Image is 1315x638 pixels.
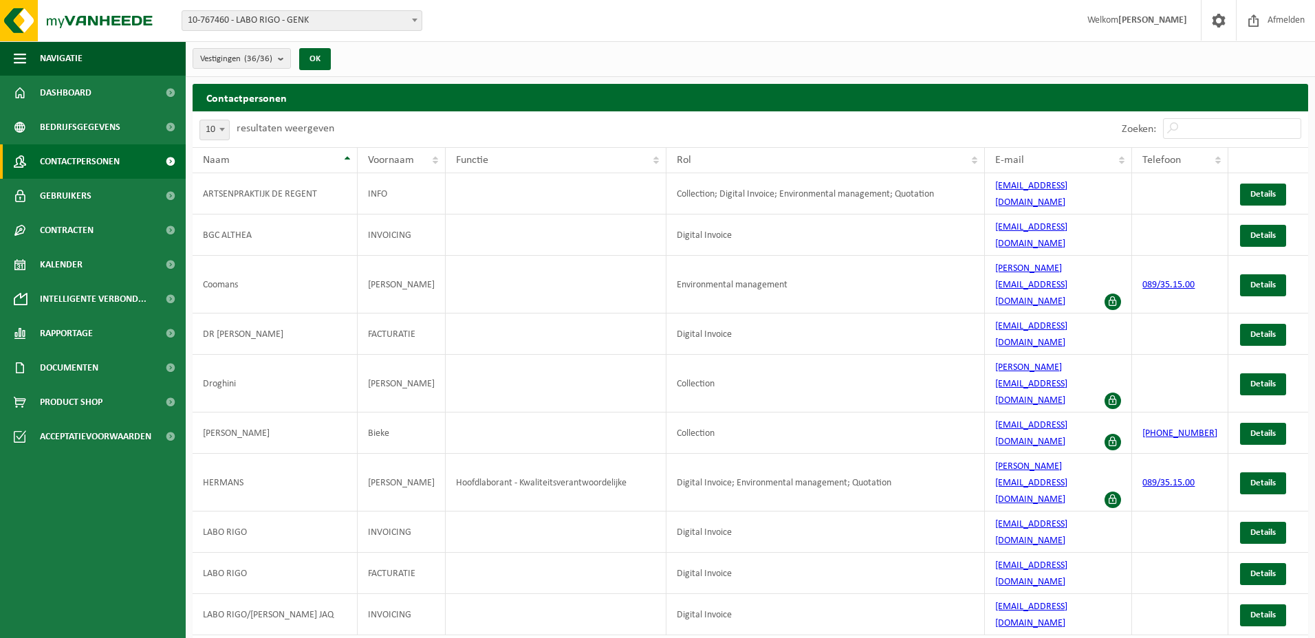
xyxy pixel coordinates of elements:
button: OK [299,48,331,70]
span: Details [1250,280,1276,289]
span: Details [1250,231,1276,240]
span: 10 [200,120,229,140]
span: Dashboard [40,76,91,110]
a: [PHONE_NUMBER] [1142,428,1217,439]
td: HERMANS [193,454,358,511]
span: Details [1250,528,1276,537]
a: [PERSON_NAME][EMAIL_ADDRESS][DOMAIN_NAME] [995,461,1067,505]
strong: [PERSON_NAME] [1118,15,1187,25]
td: Digital Invoice [666,553,986,594]
td: LABO RIGO/[PERSON_NAME] JAQ [193,594,358,635]
span: Details [1250,330,1276,339]
a: [EMAIL_ADDRESS][DOMAIN_NAME] [995,602,1067,628]
span: Contactpersonen [40,144,120,179]
h2: Contactpersonen [193,84,1308,111]
td: Collection [666,355,986,412]
td: LABO RIGO [193,553,358,594]
td: Digital Invoice [666,313,986,355]
a: Details [1240,423,1286,445]
a: [EMAIL_ADDRESS][DOMAIN_NAME] [995,519,1067,546]
td: Bieke [358,412,446,454]
a: 089/35.15.00 [1142,280,1195,290]
td: INVOICING [358,214,446,256]
td: Droghini [193,355,358,412]
td: INVOICING [358,594,446,635]
span: Documenten [40,351,98,385]
a: [PERSON_NAME][EMAIL_ADDRESS][DOMAIN_NAME] [995,362,1067,406]
label: resultaten weergeven [237,123,334,134]
a: [EMAIL_ADDRESS][DOMAIN_NAME] [995,321,1067,348]
a: [EMAIL_ADDRESS][DOMAIN_NAME] [995,222,1067,249]
td: BGC ALTHEA [193,214,358,256]
span: Telefoon [1142,155,1181,166]
span: Details [1250,379,1276,388]
td: Collection; Digital Invoice; Environmental management; Quotation [666,173,986,214]
span: Voornaam [368,155,414,166]
span: 10-767460 - LABO RIGO - GENK [182,10,422,31]
span: Product Shop [40,385,102,419]
span: Naam [203,155,230,166]
td: ARTSENPRAKTIJK DE REGENT [193,173,358,214]
a: 089/35.15.00 [1142,478,1195,488]
span: Functie [456,155,488,166]
span: Rol [677,155,691,166]
count: (36/36) [244,54,272,63]
span: Intelligente verbond... [40,282,146,316]
a: [EMAIL_ADDRESS][DOMAIN_NAME] [995,181,1067,208]
span: 10-767460 - LABO RIGO - GENK [182,11,422,30]
td: LABO RIGO [193,511,358,553]
a: Details [1240,274,1286,296]
td: Digital Invoice [666,594,986,635]
a: Details [1240,184,1286,206]
td: Digital Invoice [666,511,986,553]
button: Vestigingen(36/36) [193,48,291,69]
span: Details [1250,569,1276,578]
span: Rapportage [40,316,93,351]
a: Details [1240,373,1286,395]
span: Details [1250,478,1276,487]
a: Details [1240,563,1286,585]
a: [EMAIL_ADDRESS][DOMAIN_NAME] [995,420,1067,447]
td: [PERSON_NAME] [193,412,358,454]
td: DR [PERSON_NAME] [193,313,358,355]
span: Contracten [40,213,94,247]
td: Environmental management [666,256,986,313]
td: Hoofdlaborant - Kwaliteitsverantwoordelijke [446,454,666,511]
span: Kalender [40,247,83,282]
td: INVOICING [358,511,446,553]
span: Acceptatievoorwaarden [40,419,151,454]
span: Details [1250,610,1276,619]
a: Details [1240,324,1286,346]
a: [EMAIL_ADDRESS][DOMAIN_NAME] [995,560,1067,587]
a: Details [1240,522,1286,544]
span: Details [1250,429,1276,438]
span: Bedrijfsgegevens [40,110,120,144]
span: Gebruikers [40,179,91,213]
label: Zoeken: [1122,124,1156,135]
td: INFO [358,173,446,214]
span: Details [1250,190,1276,199]
span: Vestigingen [200,49,272,69]
td: Digital Invoice; Environmental management; Quotation [666,454,986,511]
td: FACTURATIE [358,553,446,594]
a: Details [1240,604,1286,626]
td: Collection [666,412,986,454]
td: Coomans [193,256,358,313]
td: [PERSON_NAME] [358,355,446,412]
span: 10 [199,120,230,140]
td: [PERSON_NAME] [358,256,446,313]
span: Navigatie [40,41,83,76]
a: Details [1240,472,1286,494]
a: Details [1240,225,1286,247]
td: FACTURATIE [358,313,446,355]
a: [PERSON_NAME][EMAIL_ADDRESS][DOMAIN_NAME] [995,263,1067,307]
span: E-mail [995,155,1024,166]
td: Digital Invoice [666,214,986,256]
td: [PERSON_NAME] [358,454,446,511]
